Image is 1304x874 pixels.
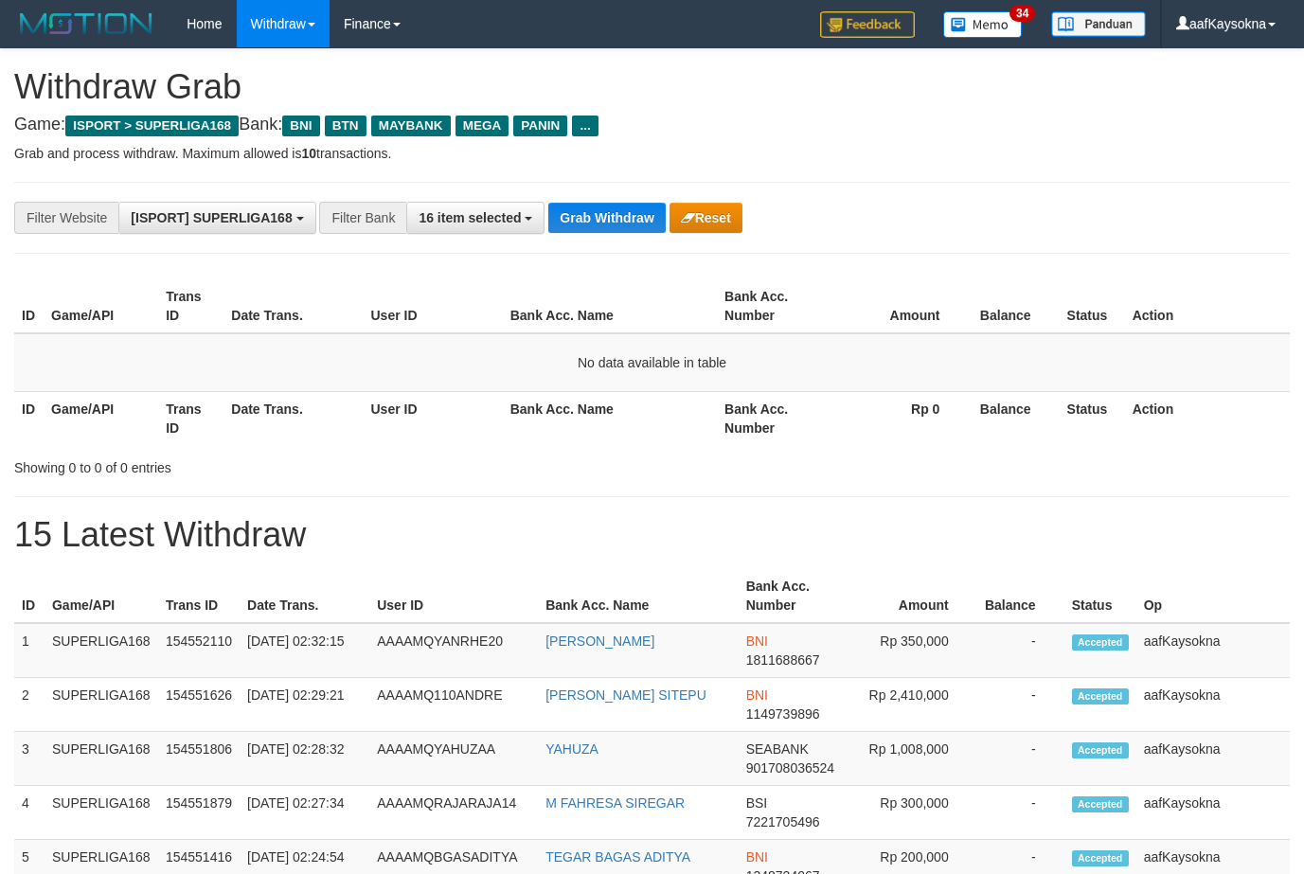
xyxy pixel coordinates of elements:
td: AAAAMQYANRHE20 [369,623,538,678]
td: aafKaysokna [1136,623,1290,678]
td: AAAAMQRAJARAJA14 [369,786,538,840]
td: - [977,623,1064,678]
td: SUPERLIGA168 [45,678,158,732]
div: Filter Bank [319,202,406,234]
span: BSI [746,795,768,811]
td: aafKaysokna [1136,678,1290,732]
td: 2 [14,678,45,732]
td: SUPERLIGA168 [45,786,158,840]
span: Copy 901708036524 to clipboard [746,760,834,776]
td: Rp 2,410,000 [848,678,976,732]
th: Trans ID [158,279,223,333]
th: Game/API [45,569,158,623]
th: Trans ID [158,569,240,623]
th: Balance [968,279,1059,333]
th: ID [14,279,44,333]
td: Rp 350,000 [848,623,976,678]
div: Filter Website [14,202,118,234]
th: Bank Acc. Name [538,569,739,623]
th: Balance [977,569,1064,623]
p: Grab and process withdraw. Maximum allowed is transactions. [14,144,1290,163]
span: 16 item selected [419,210,521,225]
th: ID [14,391,44,445]
span: BNI [282,116,319,136]
th: Rp 0 [831,391,968,445]
th: Status [1060,279,1125,333]
th: User ID [369,569,538,623]
th: Game/API [44,391,158,445]
img: panduan.png [1051,11,1146,37]
span: MAYBANK [371,116,451,136]
th: Balance [968,391,1059,445]
td: SUPERLIGA168 [45,732,158,786]
span: Copy 7221705496 to clipboard [746,814,820,829]
span: Copy 1811688667 to clipboard [746,652,820,668]
a: M FAHRESA SIREGAR [545,795,685,811]
a: [PERSON_NAME] SITEPU [545,687,706,703]
span: ... [572,116,598,136]
th: Bank Acc. Number [717,391,831,445]
a: YAHUZA [545,741,598,757]
td: AAAAMQ110ANDRE [369,678,538,732]
td: 154551879 [158,786,240,840]
th: Game/API [44,279,158,333]
td: [DATE] 02:29:21 [240,678,369,732]
td: Rp 300,000 [848,786,976,840]
span: Accepted [1072,688,1129,705]
span: MEGA [456,116,509,136]
strong: 10 [301,146,316,161]
button: 16 item selected [406,202,545,234]
span: Accepted [1072,850,1129,866]
th: Bank Acc. Number [717,279,831,333]
img: Feedback.jpg [820,11,915,38]
td: - [977,732,1064,786]
img: Button%20Memo.svg [943,11,1023,38]
span: PANIN [513,116,567,136]
th: Date Trans. [223,279,363,333]
a: TEGAR BAGAS ADITYA [545,849,690,865]
td: [DATE] 02:28:32 [240,732,369,786]
th: Amount [848,569,976,623]
button: Reset [670,203,742,233]
h1: 15 Latest Withdraw [14,516,1290,554]
th: Bank Acc. Name [503,391,717,445]
div: Showing 0 to 0 of 0 entries [14,451,529,477]
th: Action [1125,391,1290,445]
span: Copy 1149739896 to clipboard [746,706,820,722]
th: ID [14,569,45,623]
th: Bank Acc. Number [739,569,848,623]
td: aafKaysokna [1136,732,1290,786]
span: 34 [1009,5,1035,22]
td: AAAAMQYAHUZAA [369,732,538,786]
th: Op [1136,569,1290,623]
td: 1 [14,623,45,678]
th: Action [1125,279,1290,333]
th: Amount [831,279,968,333]
span: [ISPORT] SUPERLIGA168 [131,210,292,225]
td: - [977,678,1064,732]
th: User ID [364,279,503,333]
th: Date Trans. [240,569,369,623]
td: SUPERLIGA168 [45,623,158,678]
span: BTN [325,116,366,136]
h4: Game: Bank: [14,116,1290,134]
td: [DATE] 02:27:34 [240,786,369,840]
img: MOTION_logo.png [14,9,158,38]
button: Grab Withdraw [548,203,665,233]
td: 154552110 [158,623,240,678]
span: BNI [746,633,768,649]
th: User ID [364,391,503,445]
td: 3 [14,732,45,786]
span: Accepted [1072,796,1129,812]
th: Status [1064,569,1136,623]
td: 154551806 [158,732,240,786]
h1: Withdraw Grab [14,68,1290,106]
th: Status [1060,391,1125,445]
td: 154551626 [158,678,240,732]
td: [DATE] 02:32:15 [240,623,369,678]
td: 4 [14,786,45,840]
td: Rp 1,008,000 [848,732,976,786]
th: Bank Acc. Name [503,279,717,333]
button: [ISPORT] SUPERLIGA168 [118,202,315,234]
span: Accepted [1072,634,1129,651]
